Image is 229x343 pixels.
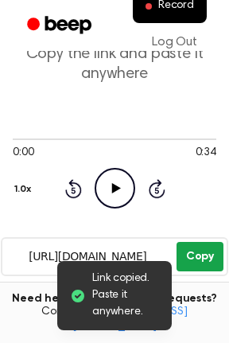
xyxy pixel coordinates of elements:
span: 0:34 [196,145,216,162]
button: 1.0x [13,176,37,203]
a: Beep [16,10,106,41]
p: Copy the link and paste it anywhere [13,45,216,84]
a: Log Out [136,23,213,61]
a: [EMAIL_ADDRESS][DOMAIN_NAME] [72,306,188,332]
span: 0:00 [13,145,33,162]
span: Link copied. Paste it anywhere. [92,271,159,321]
button: Copy [177,242,223,271]
span: Contact us [10,306,219,333]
